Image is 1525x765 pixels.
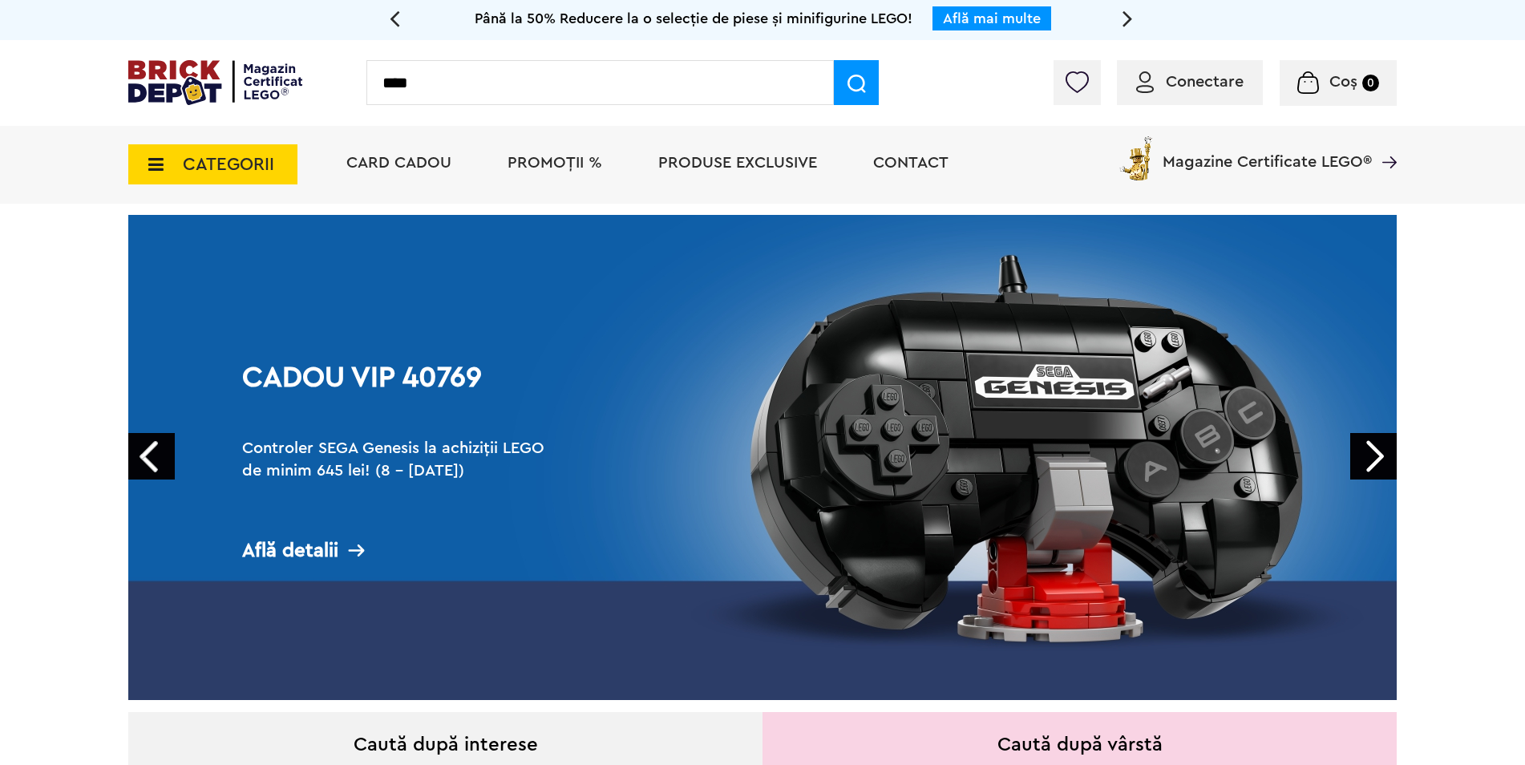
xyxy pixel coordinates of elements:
[183,156,274,173] span: CATEGORII
[128,215,1397,700] a: Cadou VIP 40769Controler SEGA Genesis la achiziții LEGO de minim 645 lei! (8 - [DATE])Află detalii
[1163,133,1372,170] span: Magazine Certificate LEGO®
[1372,133,1397,149] a: Magazine Certificate LEGO®
[658,155,817,171] a: Produse exclusive
[943,11,1041,26] a: Află mai multe
[475,11,912,26] span: Până la 50% Reducere la o selecție de piese și minifigurine LEGO!
[346,155,451,171] a: Card Cadou
[128,433,175,480] a: Prev
[1350,433,1397,480] a: Next
[1136,74,1244,90] a: Conectare
[242,437,563,504] h2: Controler SEGA Genesis la achiziții LEGO de minim 645 lei! (8 - [DATE])
[1362,75,1379,91] small: 0
[508,155,602,171] a: PROMOȚII %
[242,363,563,421] h1: Cadou VIP 40769
[242,540,563,561] div: Află detalii
[1166,74,1244,90] span: Conectare
[1329,74,1357,90] span: Coș
[873,155,949,171] a: Contact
